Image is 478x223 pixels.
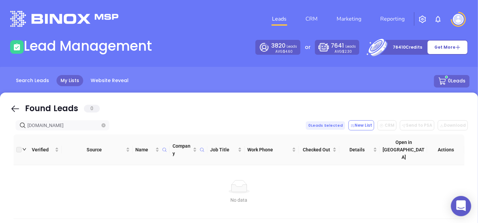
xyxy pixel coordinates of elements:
th: Checked Out [299,134,339,165]
button: CRM [378,120,396,130]
h1: Lead Management [24,38,152,54]
a: CRM [303,12,320,26]
span: Checked Out [301,146,331,153]
button: Download [438,120,468,130]
th: Company [170,134,207,165]
input: Search… [27,122,100,129]
th: Open in [GEOGRAPHIC_DATA] [380,134,427,165]
span: $4.60 [283,49,293,54]
th: Details [339,134,380,165]
button: close-circle [101,123,106,127]
img: logo [10,11,118,27]
p: Leads [331,42,356,50]
a: My Lists [56,75,83,86]
button: New List [348,120,374,130]
button: Get More [427,40,468,54]
p: Leads [271,42,297,50]
span: 7641 [331,42,344,50]
span: 3820 [271,42,286,50]
span: 0 [84,105,100,113]
a: Leads [269,12,289,26]
span: Work Phone [247,146,291,153]
span: Name [135,146,154,153]
button: 0Leads [434,75,470,88]
p: or [305,43,311,51]
button: Send to PSA [400,120,434,130]
a: Marketing [334,12,364,26]
span: Job Title [210,146,236,153]
a: Website Reveal [87,75,133,86]
th: Verified [24,134,62,165]
p: 76410 Credits [393,44,422,51]
img: user [453,14,464,25]
span: Details [342,146,372,153]
a: Reporting [378,12,407,26]
span: Source [64,146,124,153]
span: down [22,147,26,151]
div: Found Leads [25,102,100,115]
th: Name [133,134,170,165]
th: Job Title [207,134,245,165]
p: AVG [276,50,293,53]
p: AVG [335,50,352,53]
a: Search Leads [12,75,53,86]
span: Verified [27,146,53,153]
th: Source [62,134,133,165]
div: No data [19,196,459,204]
span: 0 Leads Selected [306,121,345,130]
th: Actions [427,134,464,165]
img: iconSetting [418,15,427,23]
span: $2.30 [342,49,352,54]
span: Company [173,142,191,157]
th: Work Phone [245,134,299,165]
img: iconNotification [434,15,442,23]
